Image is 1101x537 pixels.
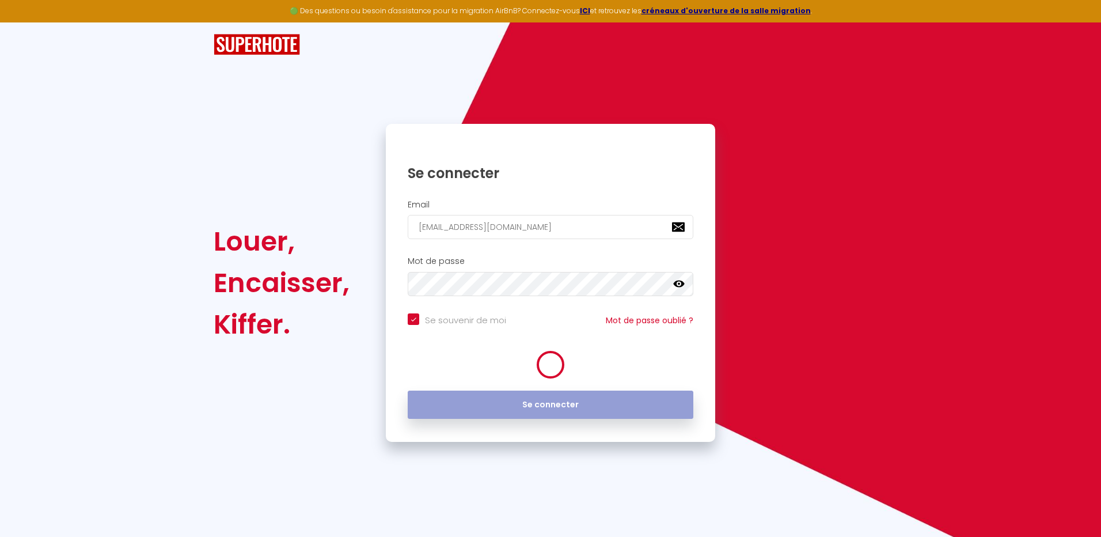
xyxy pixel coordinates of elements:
[408,256,693,266] h2: Mot de passe
[214,221,350,262] div: Louer,
[606,315,693,326] a: Mot de passe oublié ?
[580,6,590,16] a: ICI
[214,34,300,55] img: SuperHote logo
[641,6,811,16] a: créneaux d'ouverture de la salle migration
[408,200,693,210] h2: Email
[408,391,693,419] button: Se connecter
[408,164,693,182] h1: Se connecter
[214,262,350,304] div: Encaisser,
[408,215,693,239] input: Ton Email
[214,304,350,345] div: Kiffer.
